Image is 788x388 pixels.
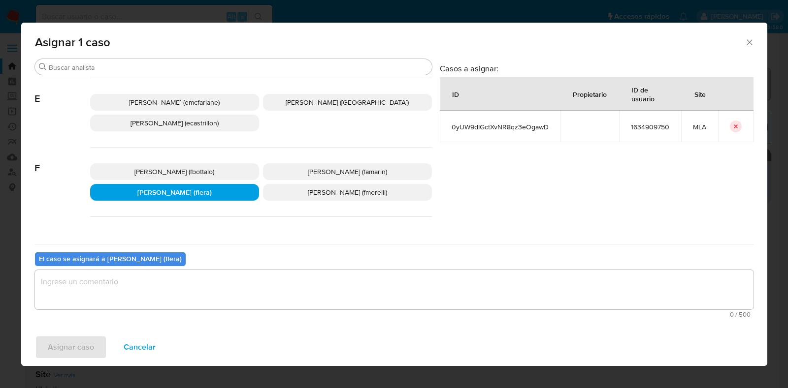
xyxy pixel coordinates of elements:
div: [PERSON_NAME] (ecastrillon) [90,115,259,131]
span: [PERSON_NAME] (ecastrillon) [131,118,219,128]
div: ID [440,82,471,106]
span: [PERSON_NAME] (fmerelli) [308,187,387,197]
div: Propietario [561,82,619,106]
input: Buscar analista [49,63,428,72]
div: Site [683,82,718,106]
div: [PERSON_NAME] (emcfarlane) [90,94,259,111]
button: Cancelar [111,335,168,359]
h3: Casos a asignar: [440,63,754,73]
span: [PERSON_NAME] ([GEOGRAPHIC_DATA]) [286,97,409,107]
div: ID de usuario [620,78,681,110]
span: Asignar 1 caso [35,36,745,48]
div: [PERSON_NAME] ([GEOGRAPHIC_DATA]) [263,94,432,111]
button: Buscar [39,63,47,71]
div: [PERSON_NAME] (famarin) [263,163,432,180]
span: 1634909750 [631,122,669,131]
span: [PERSON_NAME] (famarin) [308,167,387,177]
span: E [35,78,90,105]
div: [PERSON_NAME] (fmerelli) [263,184,432,201]
span: Cancelar [124,336,156,358]
div: [PERSON_NAME] (flera) [90,184,259,201]
div: [PERSON_NAME] (fbottalo) [90,163,259,180]
button: icon-button [730,120,742,132]
b: El caso se asignará a [PERSON_NAME] (flera) [39,254,182,264]
button: Cerrar ventana [745,37,754,46]
span: Máximo 500 caracteres [38,311,751,318]
span: [PERSON_NAME] (emcfarlane) [129,97,220,107]
span: [PERSON_NAME] (flera) [137,187,212,197]
div: assign-modal [21,23,767,366]
span: [PERSON_NAME] (fbottalo) [134,167,214,177]
span: F [35,148,90,174]
span: 0yUW9dIGctXvNR8qz3eOgawD [452,122,549,131]
span: MLA [693,122,706,131]
span: G [35,217,90,243]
